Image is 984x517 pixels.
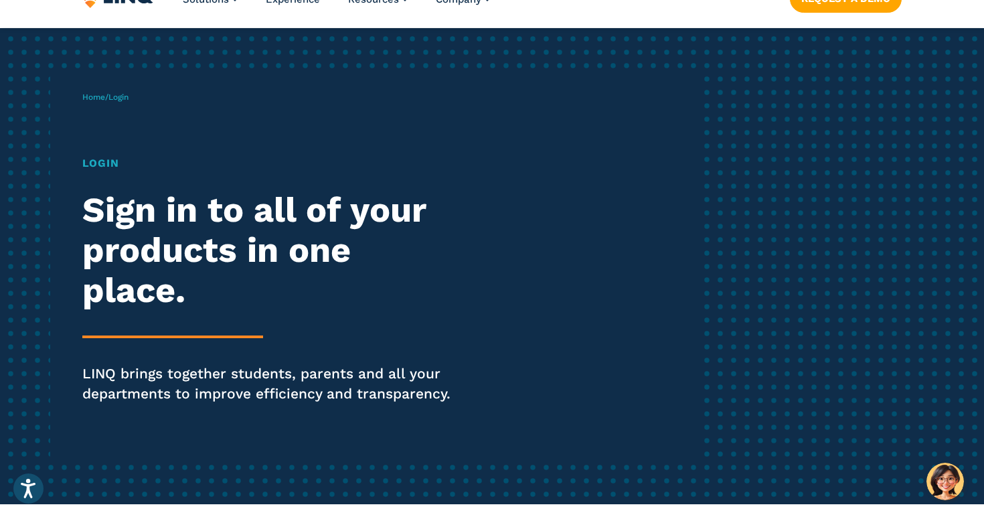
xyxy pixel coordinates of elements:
[926,463,964,500] button: Hello, have a question? Let’s chat.
[82,364,461,404] p: LINQ brings together students, parents and all your departments to improve efficiency and transpa...
[108,92,129,102] span: Login
[82,92,105,102] a: Home
[82,190,461,310] h2: Sign in to all of your products in one place.
[82,92,129,102] span: /
[82,155,461,171] h1: Login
